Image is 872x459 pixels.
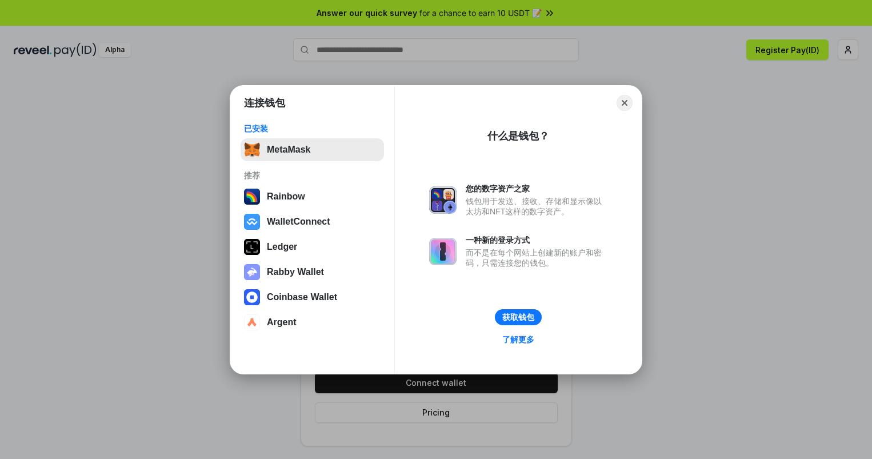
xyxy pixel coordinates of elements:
button: 获取钱包 [495,309,542,325]
button: Rainbow [241,185,384,208]
img: svg+xml,%3Csvg%20fill%3D%22none%22%20height%3D%2233%22%20viewBox%3D%220%200%2035%2033%22%20width%... [244,142,260,158]
button: Coinbase Wallet [241,286,384,309]
img: svg+xml,%3Csvg%20width%3D%2228%22%20height%3D%2228%22%20viewBox%3D%220%200%2028%2028%22%20fill%3D... [244,214,260,230]
div: 您的数字资产之家 [466,183,607,194]
div: 而不是在每个网站上创建新的账户和密码，只需连接您的钱包。 [466,248,607,268]
a: 了解更多 [495,332,541,347]
img: svg+xml,%3Csvg%20xmlns%3D%22http%3A%2F%2Fwww.w3.org%2F2000%2Fsvg%22%20fill%3D%22none%22%20viewBox... [429,238,457,265]
div: 什么是钱包？ [487,129,549,143]
div: Coinbase Wallet [267,292,337,302]
button: Close [617,95,633,111]
button: Ledger [241,236,384,258]
div: Argent [267,317,297,328]
img: svg+xml,%3Csvg%20width%3D%2228%22%20height%3D%2228%22%20viewBox%3D%220%200%2028%2028%22%20fill%3D... [244,289,260,305]
div: 获取钱包 [502,312,534,322]
img: svg+xml,%3Csvg%20xmlns%3D%22http%3A%2F%2Fwww.w3.org%2F2000%2Fsvg%22%20width%3D%2228%22%20height%3... [244,239,260,255]
button: WalletConnect [241,210,384,233]
div: MetaMask [267,145,310,155]
div: Rabby Wallet [267,267,324,277]
img: svg+xml,%3Csvg%20width%3D%2228%22%20height%3D%2228%22%20viewBox%3D%220%200%2028%2028%22%20fill%3D... [244,314,260,330]
img: svg+xml,%3Csvg%20xmlns%3D%22http%3A%2F%2Fwww.w3.org%2F2000%2Fsvg%22%20fill%3D%22none%22%20viewBox... [429,186,457,214]
div: 已安装 [244,123,381,134]
img: svg+xml,%3Csvg%20xmlns%3D%22http%3A%2F%2Fwww.w3.org%2F2000%2Fsvg%22%20fill%3D%22none%22%20viewBox... [244,264,260,280]
button: Rabby Wallet [241,261,384,284]
div: 一种新的登录方式 [466,235,607,245]
div: WalletConnect [267,217,330,227]
div: 推荐 [244,170,381,181]
button: Argent [241,311,384,334]
button: MetaMask [241,138,384,161]
div: 钱包用于发送、接收、存储和显示像以太坊和NFT这样的数字资产。 [466,196,607,217]
h1: 连接钱包 [244,96,285,110]
div: Ledger [267,242,297,252]
img: svg+xml,%3Csvg%20width%3D%22120%22%20height%3D%22120%22%20viewBox%3D%220%200%20120%20120%22%20fil... [244,189,260,205]
div: 了解更多 [502,334,534,345]
div: Rainbow [267,191,305,202]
